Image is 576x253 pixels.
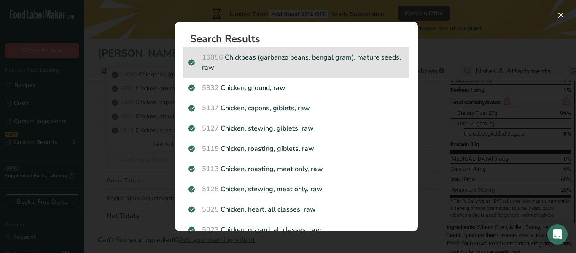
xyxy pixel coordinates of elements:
[202,225,219,234] span: 5023
[188,144,404,154] p: Chicken, roasting, giblets, raw
[202,53,223,62] span: 16056
[188,83,404,93] p: Chicken, ground, raw
[188,103,404,113] p: Chicken, capons, giblets, raw
[202,185,219,194] span: 5125
[202,144,219,153] span: 5115
[188,184,404,194] p: Chicken, stewing, meat only, raw
[202,83,219,92] span: 5332
[202,164,219,174] span: 5113
[188,164,404,174] p: Chicken, roasting, meat only, raw
[188,225,404,235] p: Chicken, gizzard, all classes, raw
[188,52,404,73] p: Chickpeas (garbanzo beans, bengal gram), mature seeds, raw
[202,103,219,113] span: 5137
[188,123,404,133] p: Chicken, stewing, giblets, raw
[547,224,568,245] div: Open Intercom Messenger
[202,124,219,133] span: 5127
[190,34,409,44] h1: Search Results
[188,204,404,215] p: Chicken, heart, all classes, raw
[202,205,219,214] span: 5025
